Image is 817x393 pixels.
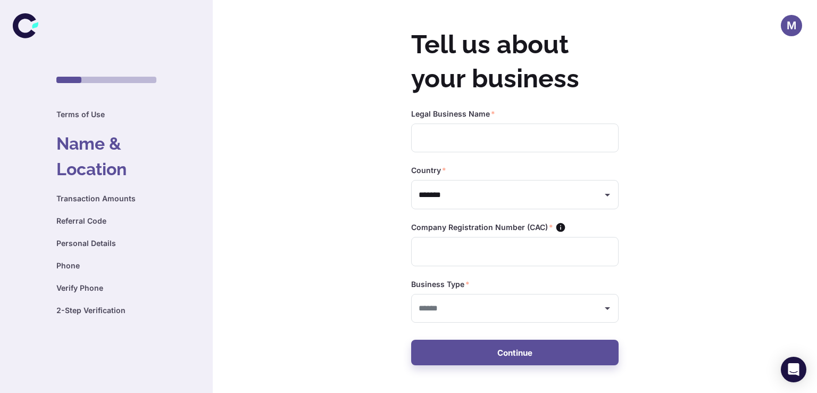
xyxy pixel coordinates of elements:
[411,165,446,176] label: Country
[56,193,156,204] h6: Transaction Amounts
[781,15,802,36] button: M
[56,215,156,227] h6: Referral Code
[56,238,156,249] h6: Personal Details
[56,305,156,316] h6: 2-Step Verification
[411,279,470,290] label: Business Type
[56,109,156,120] h6: Terms of Use
[56,131,156,182] h4: Name & Location
[411,222,553,233] label: Company Registration Number (CAC)
[781,357,806,382] div: Open Intercom Messenger
[56,282,156,294] h6: Verify Phone
[411,109,495,119] label: Legal Business Name
[411,28,619,96] h2: Tell us about your business
[600,301,615,316] button: Open
[411,340,619,365] button: Continue
[600,187,615,202] button: Open
[56,260,156,272] h6: Phone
